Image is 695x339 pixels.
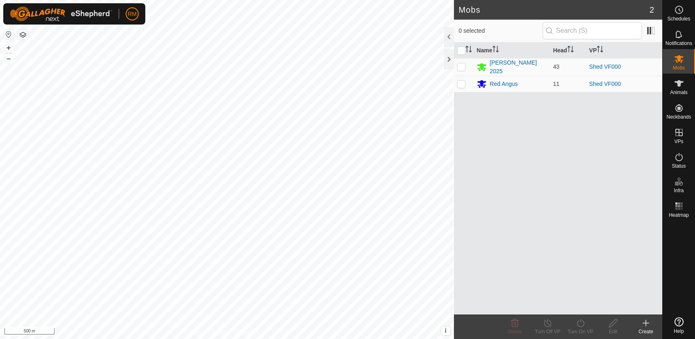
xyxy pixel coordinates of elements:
a: Shed VF000 [589,81,621,87]
span: 2 [650,4,654,16]
div: Turn On VP [564,328,597,335]
span: Delete [508,329,522,335]
a: Privacy Policy [194,328,225,336]
span: Notifications [666,41,692,46]
span: Neckbands [666,114,691,119]
p-sorticon: Activate to sort [492,47,499,54]
p-sorticon: Activate to sort [567,47,574,54]
th: Head [550,43,586,58]
button: Map Layers [18,30,28,40]
button: + [4,43,14,53]
span: Heatmap [669,213,689,218]
h2: Mobs [459,5,650,15]
span: 11 [553,81,560,87]
th: Name [474,43,550,58]
div: Edit [597,328,630,335]
span: i [445,327,446,334]
p-sorticon: Activate to sort [597,47,603,54]
a: Contact Us [235,328,259,336]
button: Reset Map [4,29,14,39]
span: RM [128,10,137,18]
span: Status [672,164,686,168]
span: 43 [553,63,560,70]
input: Search (S) [543,22,642,39]
span: Animals [670,90,688,95]
button: i [441,326,450,335]
div: [PERSON_NAME] 2025 [490,58,547,76]
div: Red Angus [490,80,518,88]
span: 0 selected [459,27,543,35]
button: – [4,54,14,63]
span: Infra [674,188,684,193]
span: VPs [674,139,683,144]
a: Help [663,314,695,337]
span: Help [674,329,684,334]
span: Mobs [673,65,685,70]
div: Turn Off VP [531,328,564,335]
span: Schedules [667,16,690,21]
a: Shed VF000 [589,63,621,70]
th: VP [586,43,662,58]
p-sorticon: Activate to sort [465,47,472,54]
div: Create [630,328,662,335]
img: Gallagher Logo [10,7,112,21]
